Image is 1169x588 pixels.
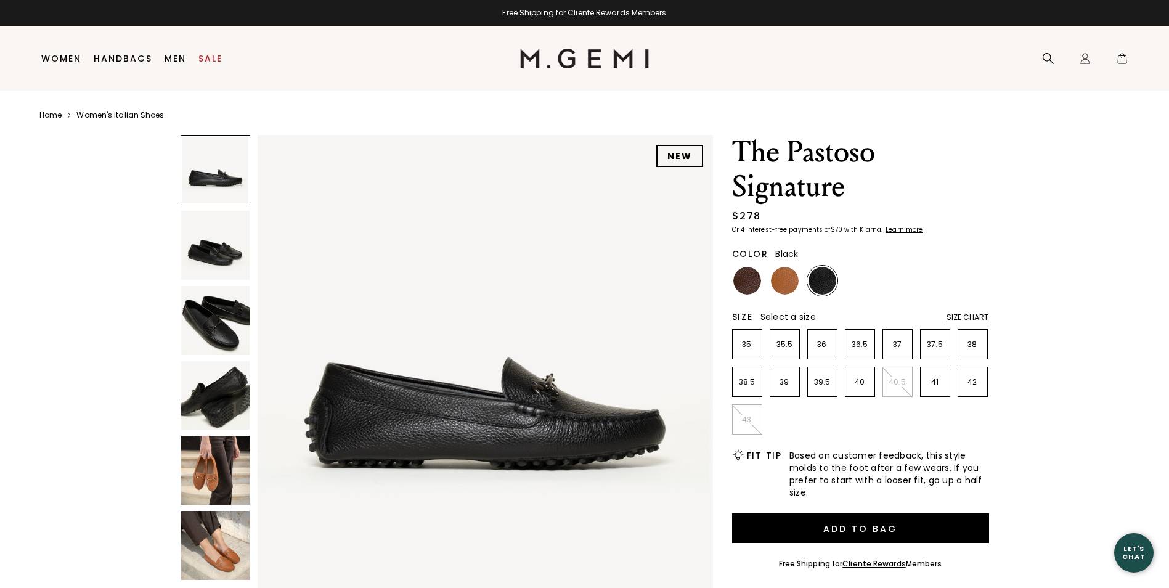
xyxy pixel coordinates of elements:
p: 43 [733,415,762,425]
p: 40.5 [883,377,912,387]
p: 40 [845,377,874,387]
button: Add to Bag [732,513,989,543]
p: 36 [808,340,837,349]
a: Cliente Rewards [842,558,906,569]
p: 41 [921,377,950,387]
p: 39 [770,377,799,387]
img: Tan [771,267,799,295]
p: 37 [883,340,912,349]
span: Black [775,248,798,260]
p: 42 [958,377,987,387]
img: The Pastoso Signature [181,211,250,280]
span: 1 [1116,55,1128,67]
h2: Size [732,312,753,322]
p: 38 [958,340,987,349]
a: Home [39,110,62,120]
p: 37.5 [921,340,950,349]
h2: Color [732,249,768,259]
klarna-placement-style-amount: $70 [831,225,842,234]
p: 38.5 [733,377,762,387]
p: 36.5 [845,340,874,349]
div: Size Chart [947,312,989,322]
img: The Pastoso Signature [181,286,250,355]
div: NEW [656,145,703,167]
div: $278 [732,209,761,224]
klarna-placement-style-cta: Learn more [886,225,923,234]
img: The Pastoso Signature [181,511,250,580]
p: 35.5 [770,340,799,349]
klarna-placement-style-body: Or 4 interest-free payments of [732,225,831,234]
img: Chocolate [733,267,761,295]
a: Sale [198,54,222,63]
h1: The Pastoso Signature [732,135,989,204]
img: Black [809,267,836,295]
a: Handbags [94,54,152,63]
h2: Fit Tip [747,451,782,460]
img: The Pastoso Signature [181,436,250,505]
a: Women [41,54,81,63]
a: Men [165,54,186,63]
span: Based on customer feedback, this style molds to the foot after a few wears. If you prefer to star... [789,449,989,499]
klarna-placement-style-body: with Klarna [844,225,884,234]
span: Select a size [760,311,816,323]
img: The Pastoso Signature [181,361,250,430]
img: M.Gemi [520,49,649,68]
p: 35 [733,340,762,349]
p: 39.5 [808,377,837,387]
div: Let's Chat [1114,545,1154,560]
a: Women's Italian Shoes [76,110,164,120]
a: Learn more [884,226,923,234]
div: Free Shipping for Members [779,559,942,569]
